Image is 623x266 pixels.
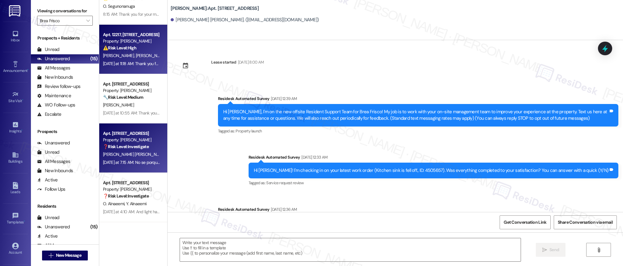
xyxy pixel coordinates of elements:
[542,247,547,252] i: 
[37,168,73,174] div: New Inbounds
[596,247,601,252] i: 
[103,193,149,199] strong: ❓ Risk Level: Investigate
[103,130,160,137] div: Apt. [STREET_ADDRESS]
[103,144,149,149] strong: ❓ Risk Level: Investigate
[37,102,75,108] div: WO Follow-ups
[249,178,619,187] div: Tagged as:
[56,252,81,259] span: New Message
[37,224,70,230] div: Unanswered
[37,46,59,53] div: Unread
[42,251,88,260] button: New Message
[171,5,259,12] b: [PERSON_NAME]: Apt. [STREET_ADDRESS]
[37,111,61,118] div: Escalate
[558,219,613,226] span: Share Conversation via email
[37,149,59,156] div: Unread
[103,61,481,66] div: [DATE] at 11:18 AM: Thank you for your message. Our offices are currently closed, but we will con...
[103,11,464,17] div: 8:15 AM: Thank you for your message. Our offices are currently closed, but we will contact you wh...
[37,74,73,81] div: New Inbounds
[103,201,126,206] span: O. Alnaeemi
[103,45,136,51] strong: ⚠️ Risk Level: High
[236,128,262,134] span: Property launch
[37,83,80,90] div: Review follow-ups
[37,177,58,183] div: Active
[24,219,25,223] span: •
[49,253,53,258] i: 
[40,16,83,26] input: All communities
[37,56,70,62] div: Unanswered
[37,242,70,249] div: All Messages
[103,81,160,87] div: Apt. [STREET_ADDRESS]
[218,206,618,215] div: Residesk Automated Survey
[103,94,143,100] strong: 🔧 Risk Level: Medium
[254,167,609,174] div: Hi [PERSON_NAME]! I'm checking in on your latest work order (Kitchen sink is fell off., ID: 45056...
[3,241,28,257] a: Account
[37,158,70,165] div: All Messages
[103,87,160,94] div: Property: [PERSON_NAME]
[554,215,617,229] button: Share Conversation via email
[269,206,297,213] div: [DATE] 12:36 AM
[37,93,71,99] div: Maintenance
[103,31,160,38] div: Apt. 12217, [STREET_ADDRESS]
[37,214,59,221] div: Unread
[269,95,297,102] div: [DATE] 12:39 AM
[103,102,134,108] span: [PERSON_NAME]
[37,186,66,193] div: Follow Ups
[37,6,93,16] label: Viewing conversations for
[103,53,136,58] span: [PERSON_NAME]
[22,98,23,102] span: •
[171,17,319,23] div: [PERSON_NAME] [PERSON_NAME]. ([EMAIL_ADDRESS][DOMAIN_NAME])
[266,180,304,185] span: Service request review
[3,180,28,197] a: Leads
[103,180,160,186] div: Apt. [STREET_ADDRESS]
[103,160,183,165] div: [DATE] at 7:15 AM: No se porque ese mensaje
[3,119,28,136] a: Insights •
[103,38,160,44] div: Property: [PERSON_NAME]
[500,215,550,229] button: Get Conversation Link
[218,127,618,135] div: Tagged as:
[103,110,484,116] div: [DATE] at 10:55 AM: Thank you for your message. Our offices are currently closed, but we will con...
[549,247,559,253] span: Send
[103,3,135,9] span: O. Segunonanuga
[89,222,99,232] div: (15)
[3,89,28,106] a: Site Visit •
[300,154,327,160] div: [DATE] 12:33 AM
[89,54,99,64] div: (15)
[21,128,22,132] span: •
[37,233,58,239] div: Active
[211,59,237,65] div: Lease started
[103,209,193,214] div: [DATE] at 4:10 AM: And light has not been fixed yet
[237,59,264,65] div: [DATE] 8:00 AM
[37,140,70,146] div: Unanswered
[103,137,160,143] div: Property: [PERSON_NAME]
[249,154,619,163] div: Residesk Automated Survey
[31,35,99,41] div: Prospects + Residents
[37,65,70,71] div: All Messages
[536,243,566,257] button: Send
[136,53,167,58] span: [PERSON_NAME]
[3,210,28,227] a: Templates •
[504,219,546,226] span: Get Conversation Link
[218,95,618,104] div: Residesk Automated Survey
[103,186,160,193] div: Property: [PERSON_NAME]
[86,18,90,23] i: 
[126,201,146,206] span: Y. Alnaeemi
[223,109,608,122] div: Hi [PERSON_NAME], I'm on the new offsite Resident Support Team for Brea Frisco! My job is to work...
[3,28,28,45] a: Inbox
[31,203,99,210] div: Residents
[31,128,99,135] div: Prospects
[3,150,28,166] a: Buildings
[9,5,22,17] img: ResiDesk Logo
[103,152,166,157] span: [PERSON_NAME] [PERSON_NAME]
